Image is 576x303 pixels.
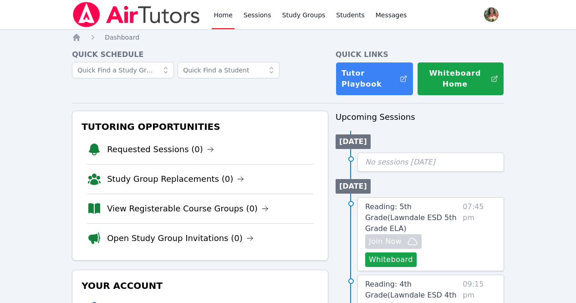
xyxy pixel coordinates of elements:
input: Quick Find a Student [178,62,280,78]
h3: Your Account [80,277,321,294]
nav: Breadcrumb [72,33,504,42]
a: Tutor Playbook [336,62,413,96]
span: Join Now [369,236,402,247]
span: Messages [376,10,407,20]
h3: Tutoring Opportunities [80,118,321,135]
a: Requested Sessions (0) [107,143,214,156]
button: Whiteboard Home [417,62,504,96]
img: Air Tutors [72,2,201,27]
a: Reading: 5th Grade(Lawndale ESD 5th Grade ELA) [365,201,459,234]
span: 07:45 pm [463,201,496,267]
a: Study Group Replacements (0) [107,173,244,185]
h4: Quick Links [336,49,504,60]
button: Whiteboard [365,252,417,267]
input: Quick Find a Study Group [72,62,174,78]
a: Dashboard [105,33,139,42]
h4: Quick Schedule [72,49,328,60]
li: [DATE] [336,179,371,194]
a: Open Study Group Invitations (0) [107,232,254,245]
button: Join Now [365,234,422,249]
h3: Upcoming Sessions [336,111,504,123]
span: Dashboard [105,34,139,41]
a: View Registerable Course Groups (0) [107,202,269,215]
span: No sessions [DATE] [365,158,435,166]
span: Reading: 5th Grade ( Lawndale ESD 5th Grade ELA ) [365,202,457,233]
li: [DATE] [336,134,371,149]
